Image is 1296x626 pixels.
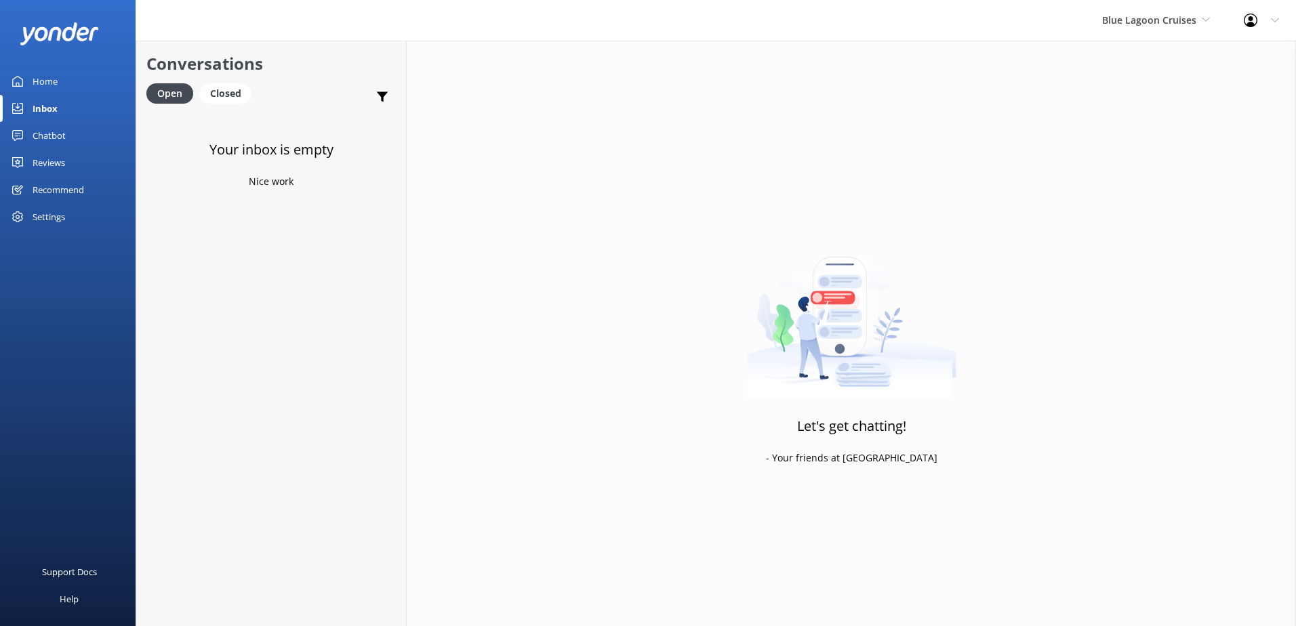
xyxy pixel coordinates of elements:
[200,85,258,100] a: Closed
[33,122,66,149] div: Chatbot
[33,149,65,176] div: Reviews
[33,176,84,203] div: Recommend
[20,22,98,45] img: yonder-white-logo.png
[146,83,193,104] div: Open
[249,174,293,189] p: Nice work
[766,451,937,465] p: - Your friends at [GEOGRAPHIC_DATA]
[146,51,396,77] h2: Conversations
[33,68,58,95] div: Home
[60,585,79,612] div: Help
[33,95,58,122] div: Inbox
[33,203,65,230] div: Settings
[797,415,906,437] h3: Let's get chatting!
[209,139,333,161] h3: Your inbox is empty
[1102,14,1196,26] span: Blue Lagoon Cruises
[747,228,956,398] img: artwork of a man stealing a conversation from at giant smartphone
[146,85,200,100] a: Open
[42,558,97,585] div: Support Docs
[200,83,251,104] div: Closed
